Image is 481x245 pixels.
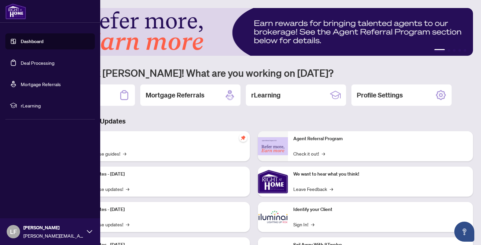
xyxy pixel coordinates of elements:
[10,227,17,236] span: LF
[322,150,325,157] span: →
[258,167,288,197] img: We want to hear what you think!
[35,116,473,126] h3: Brokerage & Industry Updates
[5,3,26,19] img: logo
[454,222,474,242] button: Open asap
[293,221,314,228] a: Sign In!→
[21,38,43,44] a: Dashboard
[293,135,468,143] p: Agent Referral Program
[258,202,288,232] img: Identify your Client
[21,60,54,66] a: Deal Processing
[458,49,461,52] button: 4
[35,8,473,56] img: Slide 0
[23,224,84,231] span: [PERSON_NAME]
[251,90,281,100] h2: rLearning
[70,171,245,178] p: Platform Updates - [DATE]
[434,49,445,52] button: 1
[70,206,245,213] p: Platform Updates - [DATE]
[126,221,129,228] span: →
[126,185,129,193] span: →
[293,150,325,157] a: Check it out!→
[357,90,403,100] h2: Profile Settings
[70,135,245,143] p: Self-Help
[311,221,314,228] span: →
[23,232,84,239] span: [PERSON_NAME][EMAIL_ADDRESS][PERSON_NAME][DOMAIN_NAME]
[293,206,468,213] p: Identify your Client
[448,49,450,52] button: 2
[453,49,456,52] button: 3
[35,66,473,79] h1: Welcome back [PERSON_NAME]! What are you working on [DATE]?
[123,150,126,157] span: →
[239,134,247,142] span: pushpin
[293,185,333,193] a: Leave Feedback→
[146,90,204,100] h2: Mortgage Referrals
[21,102,90,109] span: rLearning
[258,137,288,156] img: Agent Referral Program
[21,81,61,87] a: Mortgage Referrals
[464,49,466,52] button: 5
[293,171,468,178] p: We want to hear what you think!
[330,185,333,193] span: →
